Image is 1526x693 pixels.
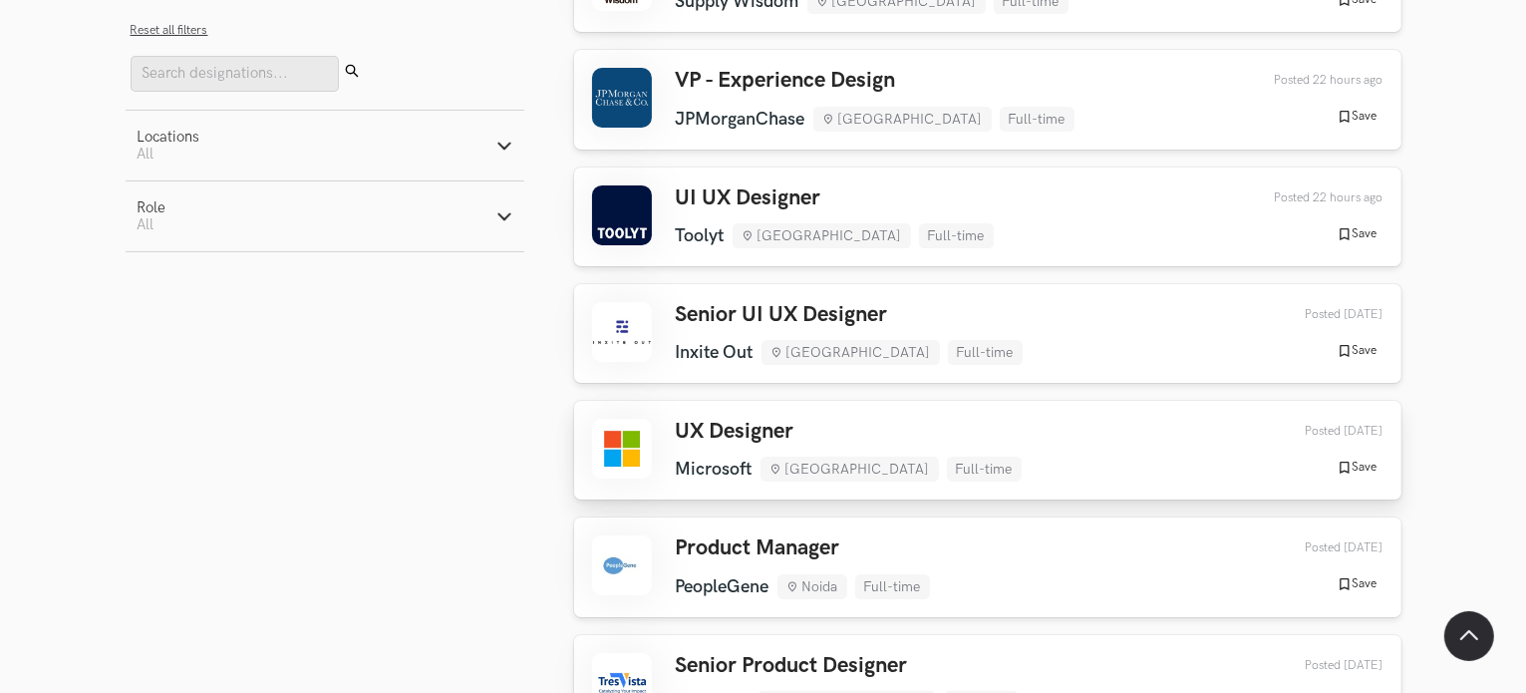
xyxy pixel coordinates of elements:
li: [GEOGRAPHIC_DATA] [813,107,992,132]
li: Full-time [855,574,930,599]
li: Full-time [919,223,994,248]
li: [GEOGRAPHIC_DATA] [733,223,911,248]
button: Save [1331,342,1383,360]
h3: UI UX Designer [676,185,994,211]
li: Inxite Out [676,342,754,363]
li: Microsoft [676,459,753,480]
li: [GEOGRAPHIC_DATA] [762,340,940,365]
a: Product Manager PeopleGene Noida Full-time Posted [DATE] Save [574,518,1401,616]
li: JPMorganChase [676,109,805,130]
button: Save [1331,575,1383,593]
div: 11th Oct [1259,307,1383,322]
li: Full-time [1000,107,1074,132]
button: RoleAll [126,181,524,251]
div: Role [138,199,166,216]
li: PeopleGene [676,576,769,597]
h3: Senior Product Designer [676,653,1019,679]
li: Full-time [948,340,1023,365]
button: Save [1331,108,1383,126]
div: 12th Oct [1259,73,1383,88]
h3: UX Designer [676,419,1022,445]
li: Full-time [947,457,1022,482]
div: Locations [138,129,200,146]
button: Save [1331,225,1383,243]
button: LocationsAll [126,111,524,180]
span: All [138,216,154,233]
div: 12th Oct [1259,190,1383,205]
h3: VP - Experience Design [676,68,1074,94]
li: Noida [777,574,847,599]
span: All [138,146,154,163]
button: Reset all filters [131,23,208,38]
a: UI UX Designer Toolyt [GEOGRAPHIC_DATA] Full-time Posted 22 hours ago Save [574,168,1401,266]
li: [GEOGRAPHIC_DATA] [761,457,939,482]
input: Search [131,56,339,92]
h3: Senior UI UX Designer [676,302,1023,328]
li: Toolyt [676,225,725,246]
h3: Product Manager [676,535,930,561]
a: Senior UI UX Designer Inxite Out [GEOGRAPHIC_DATA] Full-time Posted [DATE] Save [574,284,1401,383]
div: 11th Oct [1259,424,1383,439]
div: 11th Oct [1259,540,1383,555]
button: Save [1331,459,1383,477]
a: VP - Experience Design JPMorganChase [GEOGRAPHIC_DATA] Full-time Posted 22 hours ago Save [574,50,1401,149]
div: 10th Oct [1259,658,1383,673]
a: UX Designer Microsoft [GEOGRAPHIC_DATA] Full-time Posted [DATE] Save [574,401,1401,500]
